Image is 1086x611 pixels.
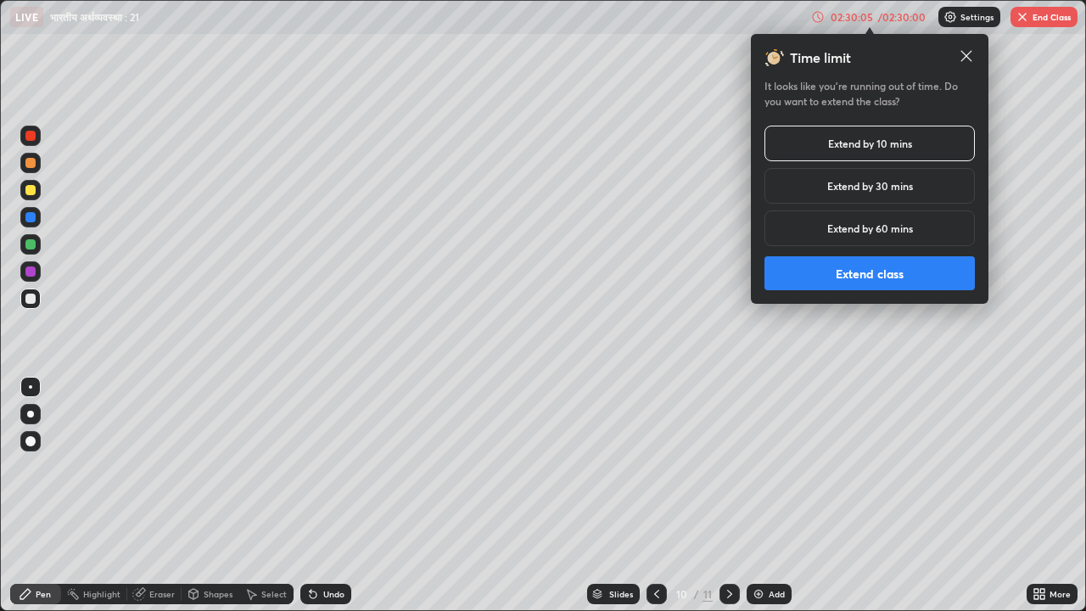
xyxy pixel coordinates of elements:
[1016,10,1029,24] img: end-class-cross
[1050,590,1071,598] div: More
[943,10,957,24] img: class-settings-icons
[1010,7,1078,27] button: End Class
[828,136,912,151] h5: Extend by 10 mins
[149,590,175,598] div: Eraser
[764,78,975,109] h5: It looks like you’re running out of time. Do you want to extend the class?
[204,590,232,598] div: Shapes
[827,178,913,193] h5: Extend by 30 mins
[694,589,699,599] div: /
[827,221,913,236] h5: Extend by 60 mins
[752,587,765,601] img: add-slide-button
[50,10,139,24] p: भारतीय अर्थव्यवस्था : 21
[674,589,691,599] div: 10
[703,586,713,602] div: 11
[323,590,344,598] div: Undo
[790,48,851,68] h3: Time limit
[36,590,51,598] div: Pen
[609,590,633,598] div: Slides
[828,12,876,22] div: 02:30:05
[15,10,38,24] p: LIVE
[261,590,287,598] div: Select
[83,590,120,598] div: Highlight
[769,590,785,598] div: Add
[960,13,994,21] p: Settings
[876,12,928,22] div: / 02:30:00
[764,256,975,290] button: Extend class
